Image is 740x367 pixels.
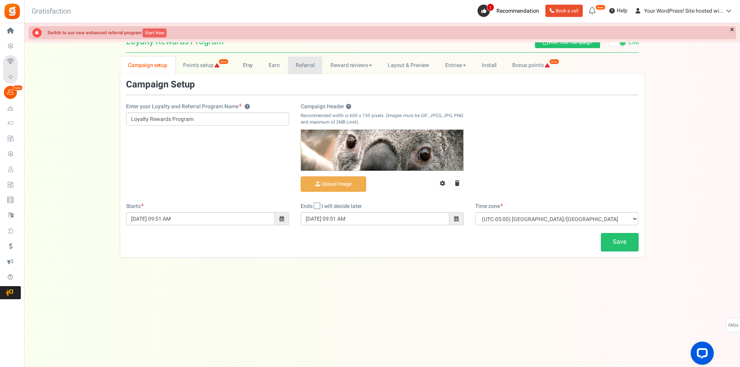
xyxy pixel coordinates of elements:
em: New [549,59,559,64]
a: Reward reviews [322,57,380,74]
a: Bonus points [504,57,565,74]
a: Earn [261,57,288,74]
a: Install [474,57,505,74]
span: Recommendation [496,7,539,15]
span: Loyalty Rewards Program [126,37,224,46]
span: Switch to our new enhanced referral program [47,29,141,36]
a: 1 Recommendation [478,5,542,17]
button: Enter your Loyalty and Referral Program Name [245,104,250,109]
button: Campaign Header [346,104,351,109]
a: Book a call [545,5,583,17]
em: New [595,5,605,10]
span: I will decide later [321,203,362,210]
label: Starts [126,203,144,210]
h3: Gratisfaction [23,4,79,19]
span: Your WordPress! Site hosted wi... [644,7,724,15]
img: Gratisfaction [3,3,21,20]
a: Layout & Preview [380,57,437,74]
span: Help [615,7,627,15]
a: Referral [288,57,323,74]
label: Campaign Header [301,103,351,111]
span: FAQs [728,318,738,333]
a: × [728,26,736,34]
span: Live [629,39,639,47]
label: Ends [301,203,313,210]
a: Entries [437,57,474,74]
span: New [219,59,229,64]
h3: Campaign Setup [126,80,195,90]
a: Help [606,5,631,17]
a: Save [601,233,639,251]
a: Points setup [175,57,235,74]
a: New [3,86,21,99]
a: Campaign setup [120,57,175,74]
a: Etsy [235,57,261,74]
em: New [13,85,23,90]
a: Start Now [143,28,166,37]
span: 1 [487,3,494,11]
label: Enter your Loyalty and Referral Program Name [126,103,250,111]
label: Time zone [475,203,503,210]
p: Recommended width is 600 x 150 pixels. (Images must be GIF, JPEG, JPG, PNG and maximum of 2MB Lim... [301,112,464,126]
